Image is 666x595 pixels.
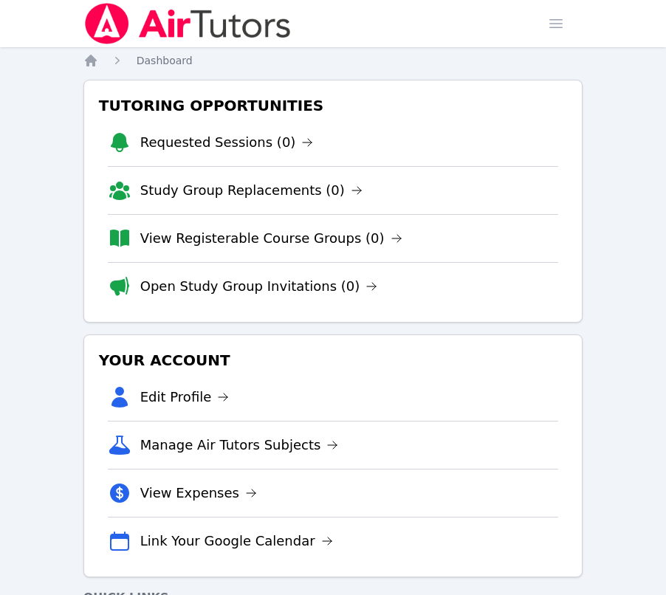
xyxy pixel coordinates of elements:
[140,180,363,201] a: Study Group Replacements (0)
[137,53,193,68] a: Dashboard
[96,347,571,374] h3: Your Account
[83,53,583,68] nav: Breadcrumb
[140,276,378,297] a: Open Study Group Invitations (0)
[140,435,339,455] a: Manage Air Tutors Subjects
[137,55,193,66] span: Dashboard
[140,228,402,249] a: View Registerable Course Groups (0)
[140,531,333,551] a: Link Your Google Calendar
[96,92,571,119] h3: Tutoring Opportunities
[140,132,314,153] a: Requested Sessions (0)
[83,3,292,44] img: Air Tutors
[140,387,230,407] a: Edit Profile
[140,483,257,503] a: View Expenses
